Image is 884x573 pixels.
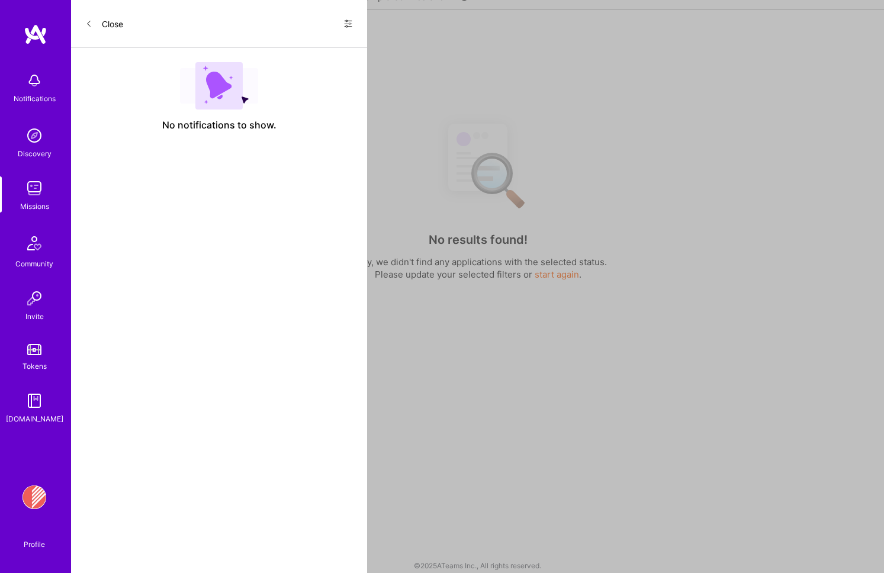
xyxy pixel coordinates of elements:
a: Banjo Health: AI Coding Tools Enablement Workshop [20,485,49,509]
div: Missions [20,200,49,213]
div: [DOMAIN_NAME] [6,413,63,425]
a: Profile [20,526,49,549]
div: Notifications [14,92,56,105]
img: teamwork [22,176,46,200]
img: empty [180,62,258,110]
div: Community [15,257,53,270]
img: Invite [22,286,46,310]
div: Tokens [22,360,47,372]
div: Invite [25,310,44,323]
img: tokens [27,344,41,355]
img: Community [20,229,49,257]
div: Discovery [18,147,52,160]
button: Close [85,14,123,33]
img: guide book [22,389,46,413]
img: bell [22,69,46,92]
span: No notifications to show. [162,119,277,131]
div: Profile [24,538,45,549]
img: logo [24,24,47,45]
img: Banjo Health: AI Coding Tools Enablement Workshop [22,485,46,509]
img: discovery [22,124,46,147]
